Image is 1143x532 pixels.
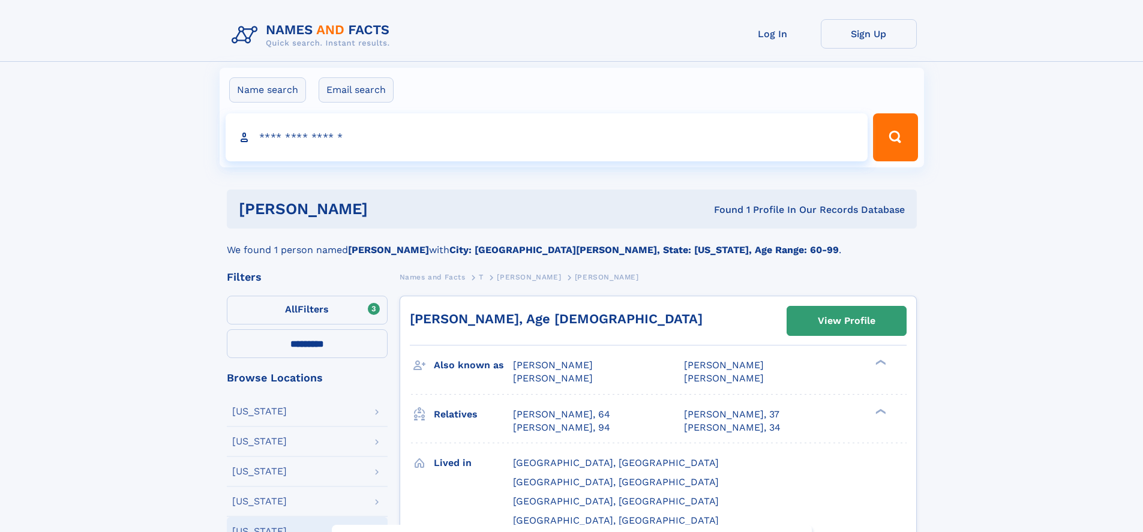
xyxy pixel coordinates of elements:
[818,307,875,335] div: View Profile
[684,372,764,384] span: [PERSON_NAME]
[319,77,394,103] label: Email search
[497,273,561,281] span: [PERSON_NAME]
[541,203,905,217] div: Found 1 Profile In Our Records Database
[513,421,610,434] a: [PERSON_NAME], 94
[513,457,719,468] span: [GEOGRAPHIC_DATA], [GEOGRAPHIC_DATA]
[232,497,287,506] div: [US_STATE]
[410,311,703,326] a: [PERSON_NAME], Age [DEMOGRAPHIC_DATA]
[227,272,388,282] div: Filters
[479,269,484,284] a: T
[226,113,868,161] input: search input
[227,19,400,52] img: Logo Names and Facts
[232,437,287,446] div: [US_STATE]
[229,77,306,103] label: Name search
[479,273,484,281] span: T
[497,269,561,284] a: [PERSON_NAME]
[513,359,593,371] span: [PERSON_NAME]
[513,515,719,526] span: [GEOGRAPHIC_DATA], [GEOGRAPHIC_DATA]
[232,467,287,476] div: [US_STATE]
[434,355,513,375] h3: Also known as
[434,404,513,425] h3: Relatives
[821,19,917,49] a: Sign Up
[873,113,917,161] button: Search Button
[725,19,821,49] a: Log In
[684,408,779,421] a: [PERSON_NAME], 37
[872,407,887,415] div: ❯
[227,296,388,324] label: Filters
[513,495,719,507] span: [GEOGRAPHIC_DATA], [GEOGRAPHIC_DATA]
[400,269,466,284] a: Names and Facts
[513,408,610,421] a: [PERSON_NAME], 64
[227,229,917,257] div: We found 1 person named with .
[872,359,887,366] div: ❯
[348,244,429,256] b: [PERSON_NAME]
[239,202,541,217] h1: [PERSON_NAME]
[227,372,388,383] div: Browse Locations
[684,421,781,434] a: [PERSON_NAME], 34
[434,453,513,473] h3: Lived in
[513,476,719,488] span: [GEOGRAPHIC_DATA], [GEOGRAPHIC_DATA]
[449,244,839,256] b: City: [GEOGRAPHIC_DATA][PERSON_NAME], State: [US_STATE], Age Range: 60-99
[787,306,906,335] a: View Profile
[513,372,593,384] span: [PERSON_NAME]
[232,407,287,416] div: [US_STATE]
[575,273,639,281] span: [PERSON_NAME]
[684,359,764,371] span: [PERSON_NAME]
[285,303,298,315] span: All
